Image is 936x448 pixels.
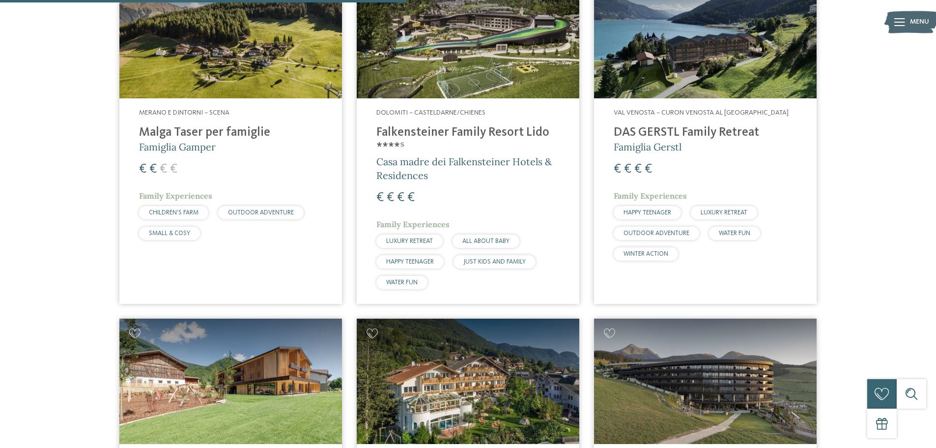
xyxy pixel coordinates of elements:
[463,259,526,265] span: JUST KIDS AND FAMILY
[139,141,216,153] span: Famiglia Gamper
[386,279,418,286] span: WATER FUN
[170,163,177,176] span: €
[645,163,652,176] span: €
[228,209,294,216] span: OUTDOOR ADVENTURE
[614,141,681,153] span: Famiglia Gerstl
[376,191,384,204] span: €
[386,238,433,244] span: LUXURY RETREAT
[376,125,560,155] h4: Falkensteiner Family Resort Lido ****ˢ
[376,155,552,181] span: Casa madre dei Falkensteiner Hotels & Residences
[139,125,322,140] h4: Malga Taser per famiglie
[387,191,394,204] span: €
[139,191,212,201] span: Family Experiences
[139,109,229,116] span: Merano e dintorni – Scena
[624,251,668,257] span: WINTER ACTION
[376,109,485,116] span: Dolomiti – Casteldarne/Chienes
[376,219,450,229] span: Family Experiences
[624,209,671,216] span: HAPPY TEENAGER
[594,319,817,444] img: Cercate un hotel per famiglie? Qui troverete solo i migliori!
[614,163,621,176] span: €
[119,319,342,444] img: Cercate un hotel per famiglie? Qui troverete solo i migliori!
[407,191,415,204] span: €
[624,163,631,176] span: €
[149,163,157,176] span: €
[614,109,789,116] span: Val Venosta – Curon Venosta al [GEOGRAPHIC_DATA]
[634,163,642,176] span: €
[614,125,797,140] h4: DAS GERSTL Family Retreat
[149,209,199,216] span: CHILDREN’S FARM
[149,230,190,237] span: SMALL & COSY
[614,191,687,201] span: Family Experiences
[701,209,747,216] span: LUXURY RETREAT
[139,163,146,176] span: €
[462,238,510,244] span: ALL ABOUT BABY
[160,163,167,176] span: €
[719,230,750,237] span: WATER FUN
[397,191,404,204] span: €
[357,319,579,444] img: Family Hotel Gutenberg ****
[624,230,689,237] span: OUTDOOR ADVENTURE
[386,259,434,265] span: HAPPY TEENAGER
